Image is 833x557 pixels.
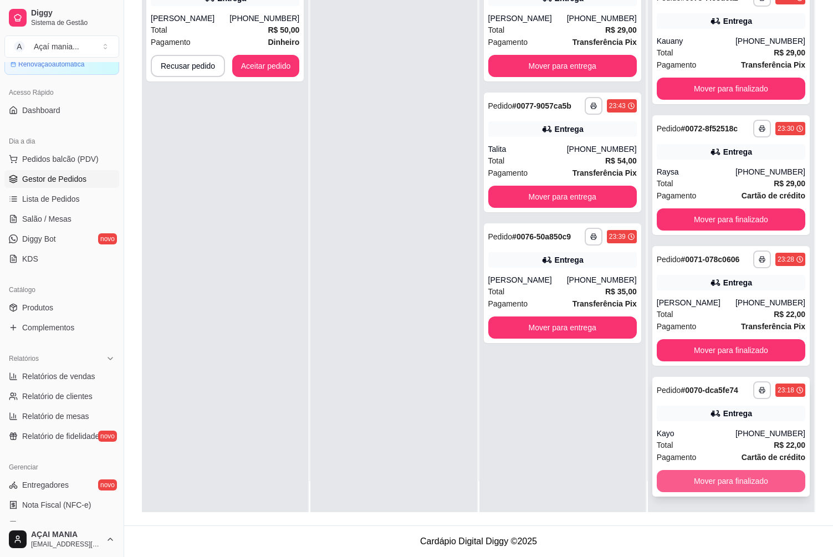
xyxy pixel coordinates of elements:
[488,24,505,36] span: Total
[657,35,735,47] div: Kauany
[657,190,697,202] span: Pagamento
[735,428,805,439] div: [PHONE_NUMBER]
[4,407,119,425] a: Relatório de mesas
[488,36,528,48] span: Pagamento
[774,179,805,188] strong: R$ 29,00
[9,354,39,363] span: Relatórios
[567,274,637,285] div: [PHONE_NUMBER]
[4,150,119,168] button: Pedidos balcão (PDV)
[742,453,805,462] strong: Cartão de crédito
[4,84,119,101] div: Acesso Rápido
[4,387,119,405] a: Relatório de clientes
[488,167,528,179] span: Pagamento
[657,428,735,439] div: Kayo
[657,124,681,133] span: Pedido
[681,386,738,395] strong: # 0070-dca5fe74
[657,451,697,463] span: Pagamento
[488,13,567,24] div: [PERSON_NAME]
[488,298,528,310] span: Pagamento
[22,233,56,244] span: Diggy Bot
[609,101,626,110] div: 23:43
[657,208,805,231] button: Mover para finalizado
[4,132,119,150] div: Dia a dia
[735,166,805,177] div: [PHONE_NUMBER]
[22,371,95,382] span: Relatórios de vendas
[4,319,119,336] a: Complementos
[4,35,119,58] button: Select a team
[151,24,167,36] span: Total
[681,124,738,133] strong: # 0072-8f52518c
[657,59,697,71] span: Pagamento
[34,41,79,52] div: Açaí mania ...
[4,427,119,445] a: Relatório de fidelidadenovo
[4,210,119,228] a: Salão / Mesas
[488,144,567,155] div: Talita
[681,255,739,264] strong: # 0071-078c0606
[573,38,637,47] strong: Transferência Pix
[723,408,752,419] div: Entrega
[609,232,626,241] div: 23:39
[4,281,119,299] div: Catálogo
[268,38,299,47] strong: Dinheiro
[488,316,637,339] button: Mover para entrega
[488,101,513,110] span: Pedido
[488,274,567,285] div: [PERSON_NAME]
[488,232,513,241] span: Pedido
[735,35,805,47] div: [PHONE_NUMBER]
[512,232,571,241] strong: # 0076-50a850c9
[657,47,673,59] span: Total
[657,470,805,492] button: Mover para finalizado
[22,302,53,313] span: Produtos
[657,439,673,451] span: Total
[4,190,119,208] a: Lista de Pedidos
[4,170,119,188] a: Gestor de Pedidos
[22,193,80,205] span: Lista de Pedidos
[741,322,805,331] strong: Transferência Pix
[22,499,91,510] span: Nota Fiscal (NFC-e)
[742,191,805,200] strong: Cartão de crédito
[488,155,505,167] span: Total
[4,101,119,119] a: Dashboard
[22,411,89,422] span: Relatório de mesas
[555,124,584,135] div: Entrega
[567,144,637,155] div: [PHONE_NUMBER]
[657,166,735,177] div: Raysa
[4,367,119,385] a: Relatórios de vendas
[4,458,119,476] div: Gerenciar
[151,13,229,24] div: [PERSON_NAME]
[4,476,119,494] a: Entregadoresnovo
[22,479,69,490] span: Entregadores
[555,254,584,265] div: Entrega
[31,18,115,27] span: Sistema de Gestão
[31,540,101,549] span: [EMAIL_ADDRESS][DOMAIN_NAME]
[774,441,805,449] strong: R$ 22,00
[605,156,637,165] strong: R$ 54,00
[4,516,119,534] a: Controle de caixa
[723,16,752,27] div: Entrega
[4,4,119,31] a: DiggySistema de Gestão
[778,386,794,395] div: 23:18
[22,213,71,224] span: Salão / Mesas
[14,41,25,52] span: A
[4,526,119,553] button: AÇAI MANIA[EMAIL_ADDRESS][DOMAIN_NAME]
[229,13,299,24] div: [PHONE_NUMBER]
[657,308,673,320] span: Total
[723,277,752,288] div: Entrega
[18,60,84,69] article: Renovação automática
[22,322,74,333] span: Complementos
[151,36,191,48] span: Pagamento
[4,299,119,316] a: Produtos
[778,255,794,264] div: 23:28
[268,25,299,34] strong: R$ 50,00
[488,186,637,208] button: Mover para entrega
[657,320,697,333] span: Pagamento
[774,48,805,57] strong: R$ 29,00
[22,154,99,165] span: Pedidos balcão (PDV)
[573,168,637,177] strong: Transferência Pix
[488,285,505,298] span: Total
[657,177,673,190] span: Total
[22,105,60,116] span: Dashboard
[22,173,86,185] span: Gestor de Pedidos
[22,519,83,530] span: Controle de caixa
[22,431,99,442] span: Relatório de fidelidade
